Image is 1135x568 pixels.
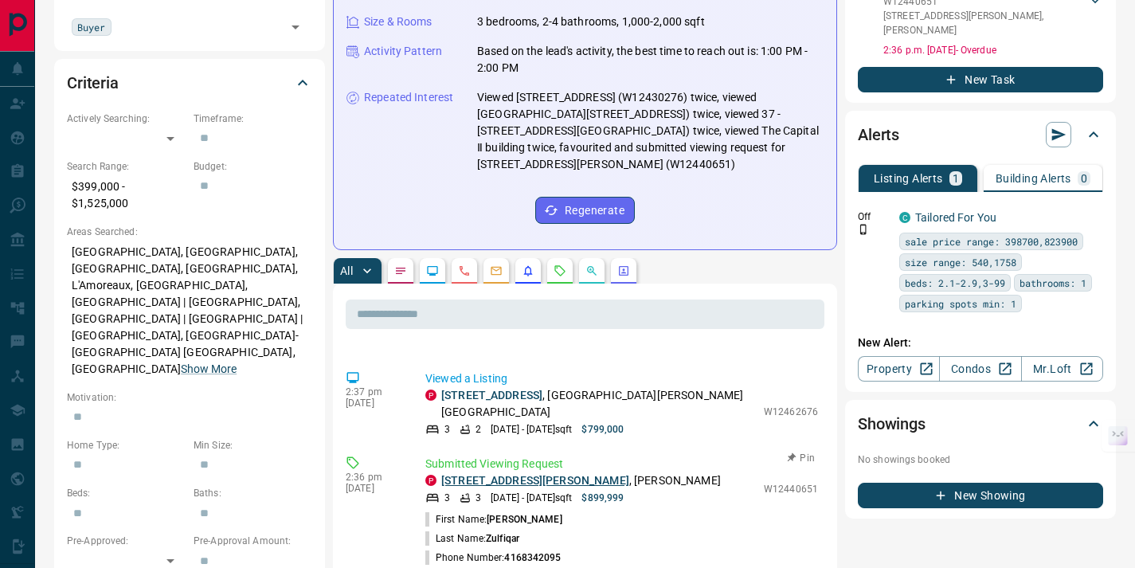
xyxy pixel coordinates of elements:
h2: Showings [858,411,926,437]
h2: Criteria [67,70,119,96]
span: size range: 540,1758 [905,254,1016,270]
div: Alerts [858,116,1103,154]
div: Showings [858,405,1103,443]
p: , [PERSON_NAME] [441,472,721,489]
p: $899,999 [581,491,624,505]
p: 3 [444,491,450,505]
p: No showings booked [858,452,1103,467]
p: Budget: [194,159,312,174]
a: Condos [939,356,1021,382]
span: parking spots min: 1 [905,296,1016,311]
p: 2:36 p.m. [DATE] - Overdue [883,43,1103,57]
p: 3 [444,422,450,437]
p: Min Size: [194,438,312,452]
p: 0 [1081,173,1087,184]
p: Off [858,210,890,224]
p: Actively Searching: [67,112,186,126]
p: First Name: [425,512,562,527]
svg: Notes [394,264,407,277]
svg: Listing Alerts [522,264,534,277]
p: , [GEOGRAPHIC_DATA][PERSON_NAME][GEOGRAPHIC_DATA] [441,387,756,421]
button: New Task [858,67,1103,92]
p: All [340,265,353,276]
p: Size & Rooms [364,14,432,30]
p: [DATE] [346,398,401,409]
span: 4168342095 [504,552,561,563]
p: [STREET_ADDRESS][PERSON_NAME] , [PERSON_NAME] [883,9,1087,37]
p: 2 [476,422,481,437]
p: Motivation: [67,390,312,405]
span: beds: 2.1-2.9,3-99 [905,275,1005,291]
div: condos.ca [899,212,910,223]
p: $399,000 - $1,525,000 [67,174,186,217]
span: bathrooms: 1 [1020,275,1086,291]
a: Tailored For You [915,211,996,224]
p: [DATE] [346,483,401,494]
p: Pre-Approval Amount: [194,534,312,548]
div: property.ca [425,475,436,486]
p: $799,000 [581,422,624,437]
svg: Lead Browsing Activity [426,264,439,277]
p: W12440651 [764,482,818,496]
svg: Calls [458,264,471,277]
svg: Opportunities [585,264,598,277]
p: 1 [953,173,959,184]
p: Activity Pattern [364,43,442,60]
svg: Emails [490,264,503,277]
svg: Agent Actions [617,264,630,277]
div: property.ca [425,390,436,401]
p: [DATE] - [DATE] sqft [491,422,572,437]
p: Baths: [194,486,312,500]
p: Home Type: [67,438,186,452]
p: Submitted Viewing Request [425,456,818,472]
svg: Requests [554,264,566,277]
p: Areas Searched: [67,225,312,239]
p: Viewed a Listing [425,370,818,387]
div: Criteria [67,64,312,102]
p: [DATE] - [DATE] sqft [491,491,572,505]
h2: Alerts [858,122,899,147]
p: Timeframe: [194,112,312,126]
span: sale price range: 398700,823900 [905,233,1078,249]
button: Pin [778,451,824,465]
a: Mr.Loft [1021,356,1103,382]
p: 3 [476,491,481,505]
p: Building Alerts [996,173,1071,184]
p: [GEOGRAPHIC_DATA], [GEOGRAPHIC_DATA], [GEOGRAPHIC_DATA], [GEOGRAPHIC_DATA], L'Amoreaux, [GEOGRAPH... [67,239,312,382]
p: Pre-Approved: [67,534,186,548]
button: Regenerate [535,197,635,224]
button: New Showing [858,483,1103,508]
p: Based on the lead's activity, the best time to reach out is: 1:00 PM - 2:00 PM [477,43,824,76]
p: Beds: [67,486,186,500]
p: W12462676 [764,405,818,419]
span: Zulfiqar [486,533,519,544]
span: Buyer [77,19,106,35]
a: [STREET_ADDRESS] [441,389,542,402]
span: [PERSON_NAME] [487,514,562,525]
p: 2:37 pm [346,386,401,398]
p: 2:36 pm [346,472,401,483]
p: New Alert: [858,335,1103,351]
a: [STREET_ADDRESS][PERSON_NAME] [441,474,629,487]
button: Open [284,16,307,38]
button: Show More [181,361,237,378]
svg: Push Notification Only [858,224,869,235]
a: Property [858,356,940,382]
p: 3 bedrooms, 2-4 bathrooms, 1,000-2,000 sqft [477,14,705,30]
p: Phone Number: [425,550,562,565]
p: Listing Alerts [874,173,943,184]
p: Repeated Interest [364,89,453,106]
p: Viewed [STREET_ADDRESS] (W12430276) twice, viewed [GEOGRAPHIC_DATA][STREET_ADDRESS]) twice, viewe... [477,89,824,173]
p: Search Range: [67,159,186,174]
p: Last Name: [425,531,519,546]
